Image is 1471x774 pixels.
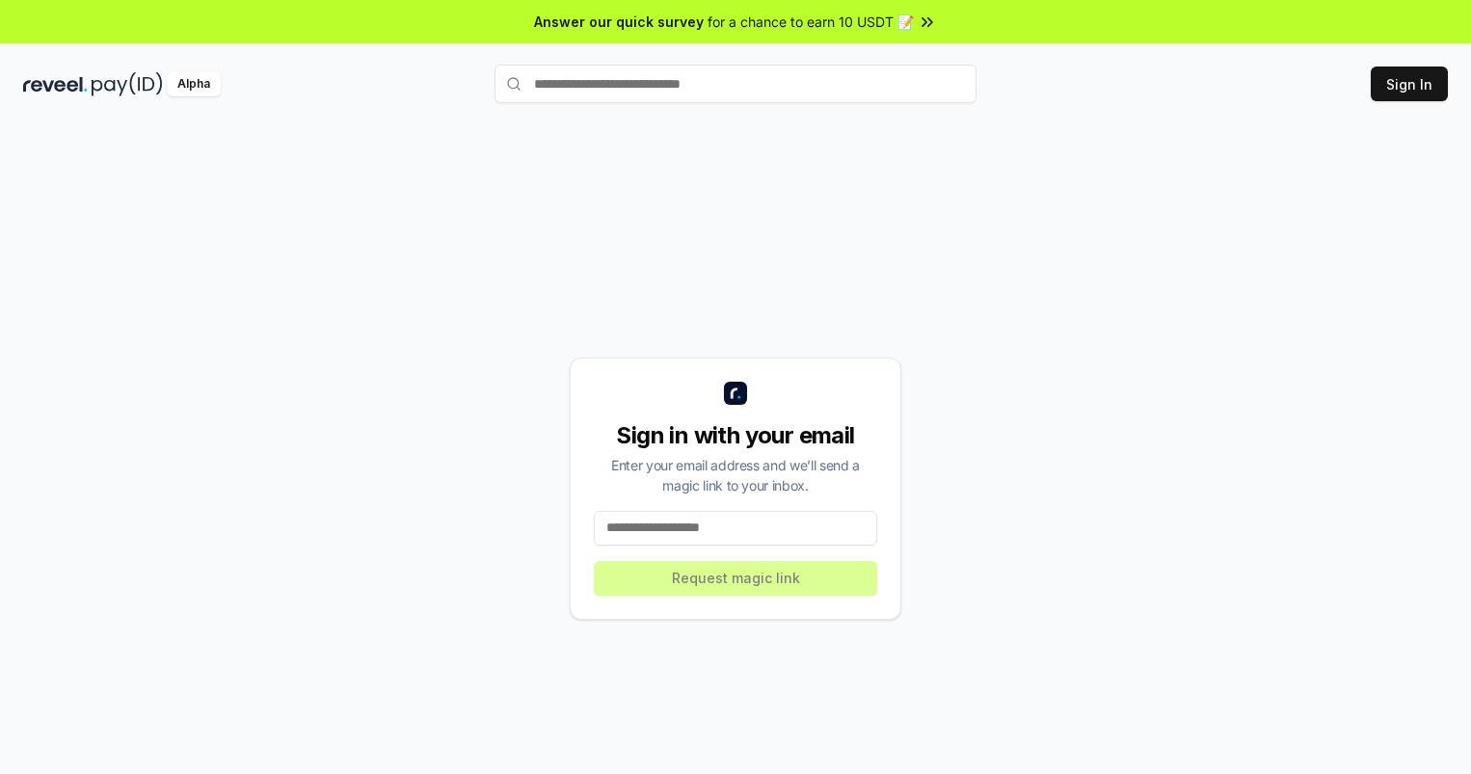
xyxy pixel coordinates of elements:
img: logo_small [724,382,747,405]
img: pay_id [92,72,163,96]
img: reveel_dark [23,72,88,96]
div: Alpha [167,72,221,96]
div: Enter your email address and we’ll send a magic link to your inbox. [594,455,877,495]
span: Answer our quick survey [534,12,704,32]
button: Sign In [1371,67,1448,101]
div: Sign in with your email [594,420,877,451]
span: for a chance to earn 10 USDT 📝 [708,12,914,32]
